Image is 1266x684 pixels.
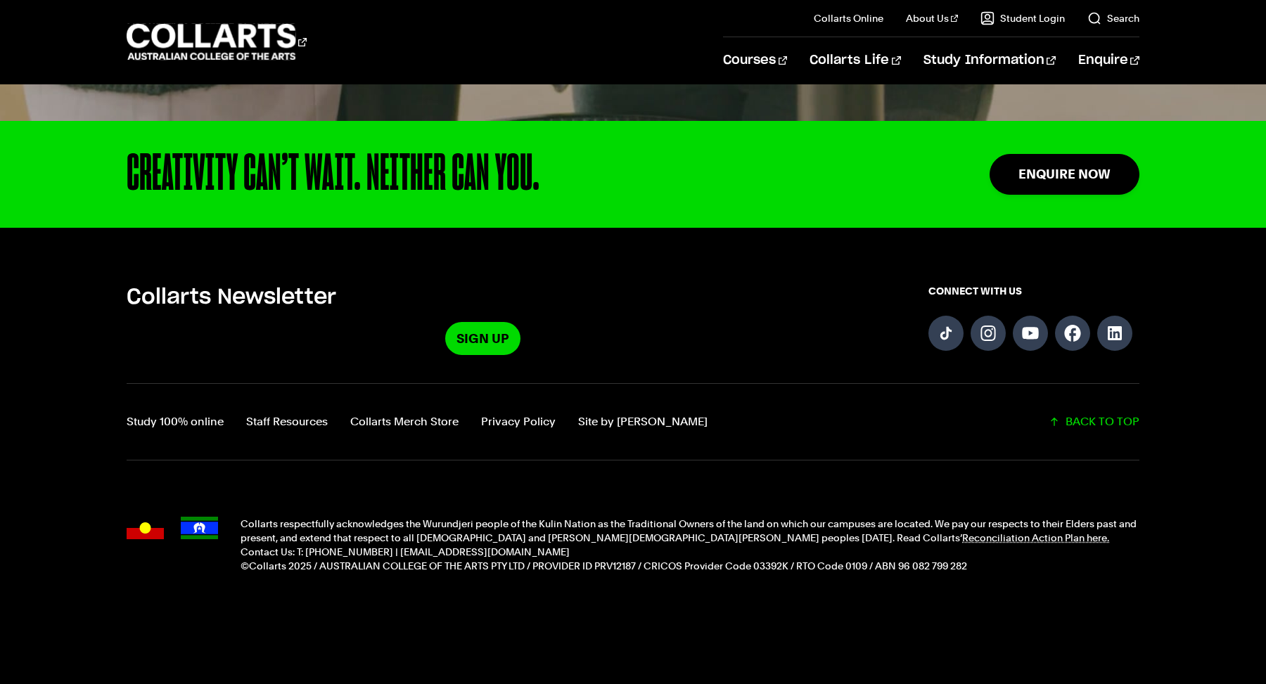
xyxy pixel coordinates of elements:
[241,559,1139,573] p: ©Collarts 2025 / AUSTRALIAN COLLEGE OF THE ARTS PTY LTD / PROVIDER ID PRV12187 / CRICOS Provider ...
[241,517,1139,545] p: Collarts respectfully acknowledges the Wurundjeri people of the Kulin Nation as the Traditional O...
[928,284,1139,355] div: Connect with us on social media
[1013,316,1048,351] a: Follow us on YouTube
[578,412,708,432] a: Site by Calico
[127,517,164,539] img: Australian Aboriginal flag
[445,322,520,355] a: Sign Up
[127,383,1139,460] div: Additional links and back-to-top button
[246,412,328,432] a: Staff Resources
[241,545,1139,559] p: Contact Us: T: [PHONE_NUMBER] | [EMAIL_ADDRESS][DOMAIN_NAME]
[814,11,883,25] a: Collarts Online
[127,22,307,62] div: Go to homepage
[1055,316,1090,351] a: Follow us on Facebook
[127,412,224,432] a: Study 100% online
[127,149,900,200] div: CREATIVITY CAN’T WAIT. NEITHER CAN YOU.
[127,284,838,311] h5: Collarts Newsletter
[723,37,787,84] a: Courses
[127,412,708,432] nav: Footer navigation
[810,37,900,84] a: Collarts Life
[481,412,556,432] a: Privacy Policy
[1049,412,1139,432] a: Scroll back to top of the page
[1087,11,1139,25] a: Search
[971,316,1006,351] a: Follow us on Instagram
[350,412,459,432] a: Collarts Merch Store
[1078,37,1139,84] a: Enquire
[990,154,1139,194] a: Enquire Now
[181,517,218,539] img: Torres Strait Islander flag
[962,532,1109,543] a: Reconciliation Action Plan here.
[1097,316,1132,351] a: Follow us on LinkedIn
[928,284,1139,298] span: CONNECT WITH US
[923,37,1056,84] a: Study Information
[906,11,958,25] a: About Us
[127,517,218,573] div: Acknowledgment flags
[980,11,1065,25] a: Student Login
[928,316,964,351] a: Follow us on TikTok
